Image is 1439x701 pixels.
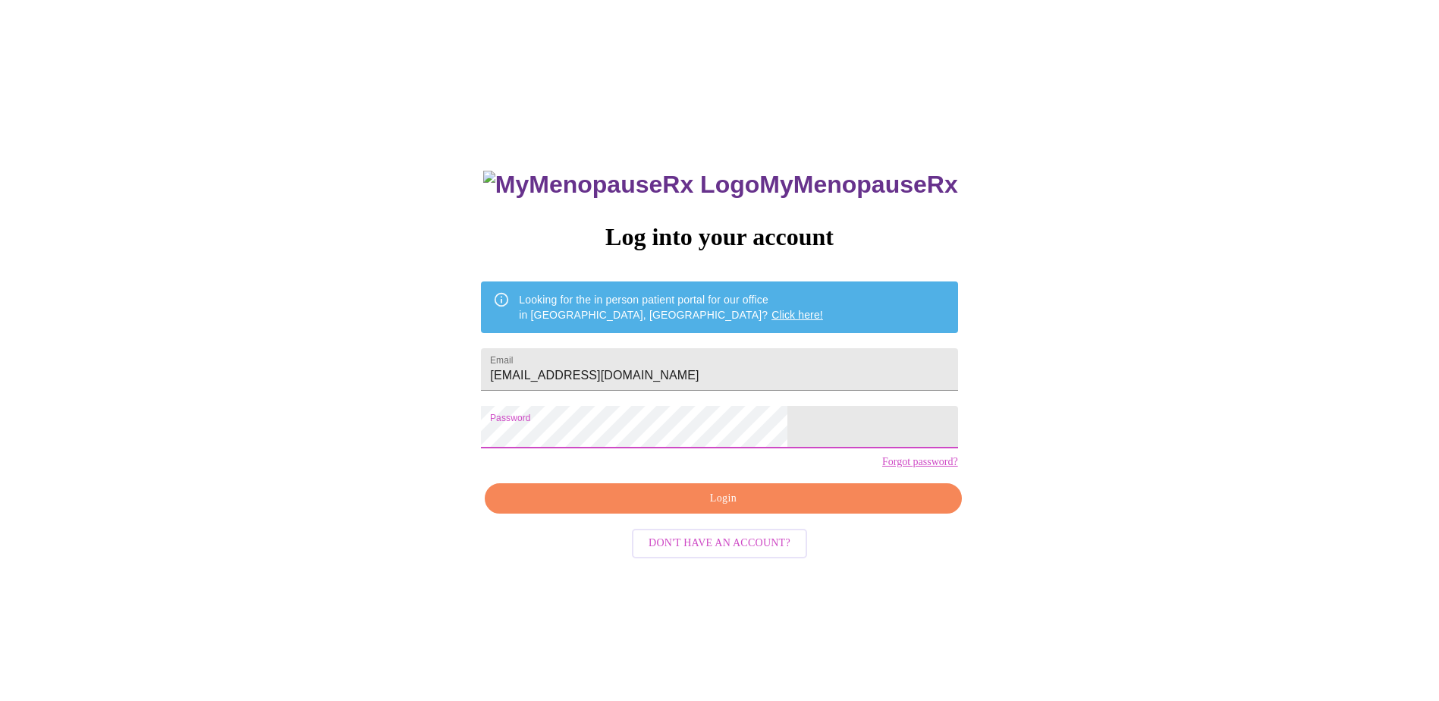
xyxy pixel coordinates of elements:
button: Login [485,483,961,514]
a: Don't have an account? [628,536,811,549]
a: Forgot password? [882,456,958,468]
button: Don't have an account? [632,529,807,558]
img: MyMenopauseRx Logo [483,171,759,199]
h3: MyMenopauseRx [483,171,958,199]
span: Login [502,489,944,508]
div: Looking for the in person patient portal for our office in [GEOGRAPHIC_DATA], [GEOGRAPHIC_DATA]? [519,286,823,328]
span: Don't have an account? [649,534,790,553]
a: Click here! [771,309,823,321]
h3: Log into your account [481,223,957,251]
